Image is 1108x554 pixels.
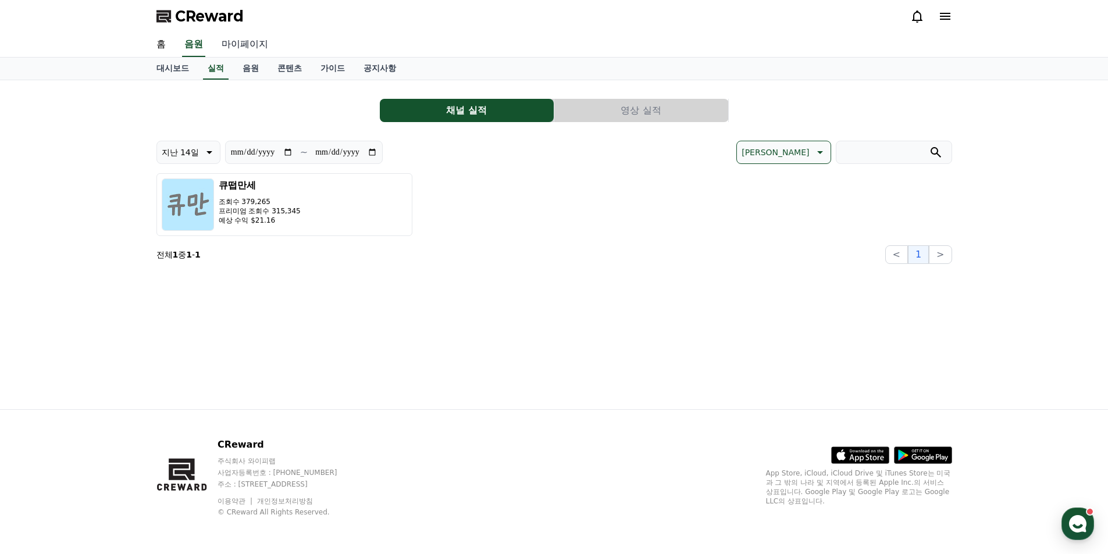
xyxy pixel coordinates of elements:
[218,497,254,505] a: 이용약관
[77,369,150,398] a: 대화
[3,369,77,398] a: 홈
[162,178,214,231] img: 큐떱만세
[218,480,359,489] p: 주소 : [STREET_ADDRESS]
[147,33,175,57] a: 홈
[156,249,201,260] p: 전체 중 -
[218,438,359,452] p: CReward
[219,216,301,225] p: 예상 수익 $21.16
[219,178,301,192] h3: 큐떱만세
[300,145,308,159] p: ~
[218,456,359,466] p: 주식회사 와이피랩
[311,58,354,80] a: 가이드
[380,99,554,122] button: 채널 실적
[203,58,229,80] a: 실적
[766,469,952,506] p: App Store, iCloud, iCloud Drive 및 iTunes Store는 미국과 그 밖의 나라 및 지역에서 등록된 Apple Inc.의 서비스 상표입니다. Goo...
[186,250,192,259] strong: 1
[929,245,952,264] button: >
[106,387,120,396] span: 대화
[162,144,199,160] p: 지난 14일
[554,99,729,122] a: 영상 실적
[180,386,194,395] span: 설정
[218,468,359,477] p: 사업자등록번호 : [PHONE_NUMBER]
[219,197,301,206] p: 조회수 379,265
[742,144,809,160] p: [PERSON_NAME]
[219,206,301,216] p: 프리미엄 조회수 315,345
[37,386,44,395] span: 홈
[212,33,277,57] a: 마이페이지
[156,141,220,164] button: 지난 14일
[885,245,908,264] button: <
[147,58,198,80] a: 대시보드
[218,507,359,517] p: © CReward All Rights Reserved.
[173,250,179,259] strong: 1
[736,141,831,164] button: [PERSON_NAME]
[156,173,412,236] button: 큐떱만세 조회수 379,265 프리미엄 조회수 315,345 예상 수익 $21.16
[233,58,268,80] a: 음원
[268,58,311,80] a: 콘텐츠
[175,7,244,26] span: CReward
[354,58,405,80] a: 공지사항
[150,369,223,398] a: 설정
[182,33,205,57] a: 음원
[257,497,313,505] a: 개인정보처리방침
[156,7,244,26] a: CReward
[554,99,728,122] button: 영상 실적
[195,250,201,259] strong: 1
[908,245,929,264] button: 1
